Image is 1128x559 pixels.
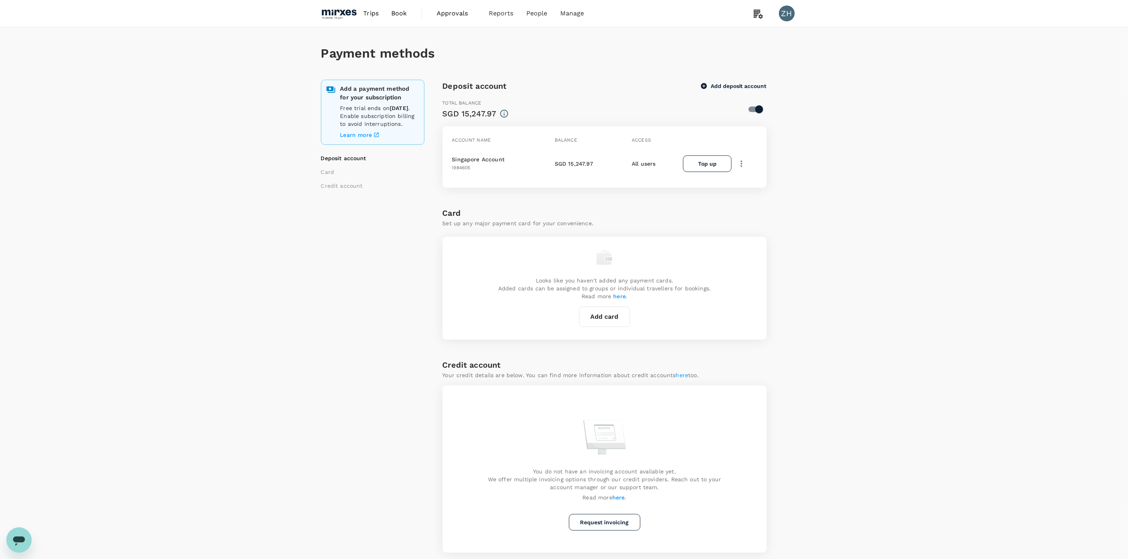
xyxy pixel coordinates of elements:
h6: Credit account [443,359,501,371]
p: You do not have an invoicing account available yet. We offer multiple invoicing options through o... [465,467,745,491]
a: here [614,293,626,299]
li: Deposit account [321,154,420,162]
h6: Deposit account [443,80,507,92]
button: Top up [683,155,731,172]
div: SGD 15,247.97 [443,107,497,120]
a: here [612,494,625,501]
p: Read more . [465,494,745,501]
a: Learn more [340,130,419,140]
span: Total balance [443,100,482,106]
img: empty [597,249,612,265]
p: Your credit details are below. You can find more information about credit accounts too. [443,371,699,379]
iframe: Button to launch messaging window [6,527,32,553]
span: Approvals [437,9,476,18]
p: Free trial ends on . Enable subscription billing to avoid interruptions. [340,104,419,128]
p: Looks like you haven't added any payment cards. Added cards can be assigned to groups or individu... [498,277,711,300]
div: ZH [779,6,795,21]
span: Reports [489,9,514,18]
img: Mirxes Holding Pte Ltd [321,5,357,22]
span: Account name [452,137,491,143]
p: SGD 15,247.97 [555,160,593,168]
b: [DATE] [390,105,408,111]
span: Trips [363,9,379,18]
button: Add deposit account [701,82,767,90]
h6: Card [443,207,767,219]
li: Credit account [321,182,420,190]
p: Learn more [340,131,372,139]
span: Balance [555,137,577,143]
a: here [676,372,689,378]
span: All users [632,161,655,167]
p: Set up any major payment card for your convenience. [443,219,767,227]
button: Request invoicing [569,514,640,531]
span: Manage [560,9,584,18]
h1: Payment methods [321,46,807,61]
span: I984605 [452,165,471,170]
span: Access [632,137,651,143]
p: Singapore Account [452,155,505,163]
span: People [526,9,548,18]
li: Card [321,168,420,176]
span: Book [391,9,407,18]
p: Add a payment method for your subscription [340,85,419,102]
button: Add card [579,307,630,327]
